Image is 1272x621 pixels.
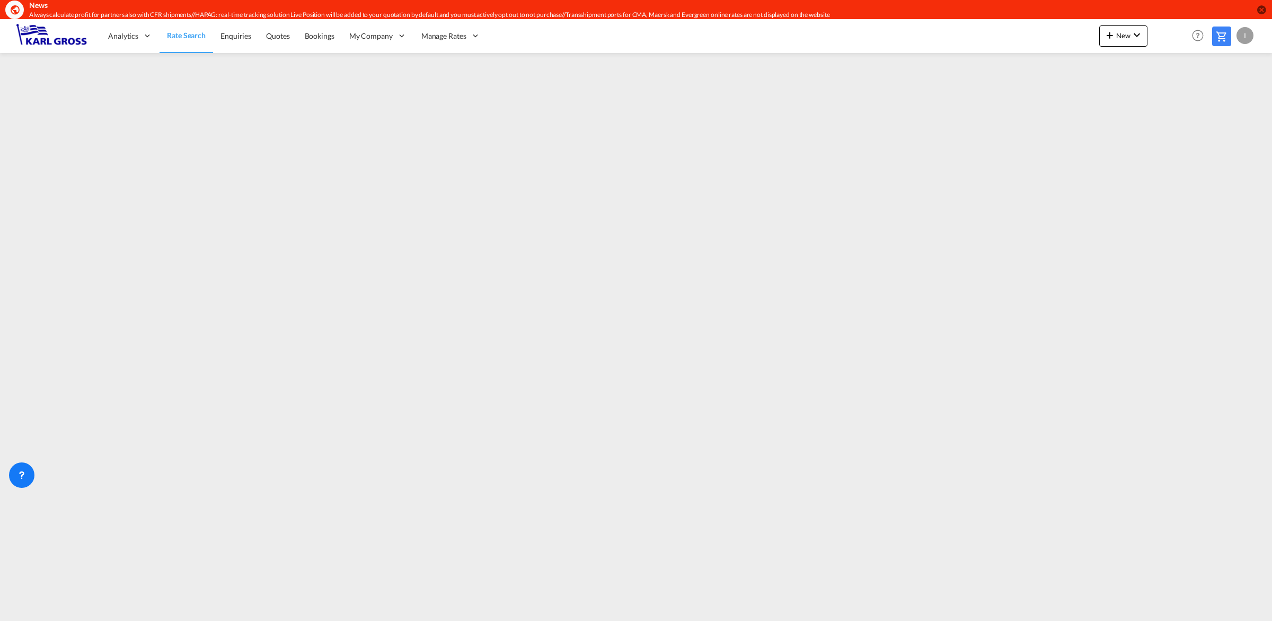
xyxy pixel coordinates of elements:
a: Bookings [297,19,342,53]
a: Enquiries [213,19,259,53]
div: My Company [342,19,414,53]
div: Manage Rates [414,19,488,53]
span: New [1103,31,1143,40]
md-icon: icon-chevron-down [1130,29,1143,41]
button: icon-close-circle [1256,4,1267,15]
div: Always calculate profit for partners also with CFR shipments//HAPAG: real-time tracking solution ... [29,11,1077,20]
span: Manage Rates [421,31,466,41]
button: icon-plus 400-fgNewicon-chevron-down [1099,25,1147,47]
span: My Company [349,31,393,41]
md-icon: icon-earth [10,4,20,15]
span: Analytics [108,31,138,41]
div: Analytics [101,19,160,53]
a: Rate Search [160,19,213,53]
span: Quotes [266,31,289,40]
span: Enquiries [220,31,251,40]
img: 3269c73066d711f095e541db4db89301.png [16,24,87,48]
md-icon: icon-plus 400-fg [1103,29,1116,41]
a: Quotes [259,19,297,53]
div: I [1236,27,1253,44]
span: Help [1189,27,1207,45]
span: Bookings [305,31,334,40]
div: Help [1189,27,1212,46]
span: Rate Search [167,31,206,40]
